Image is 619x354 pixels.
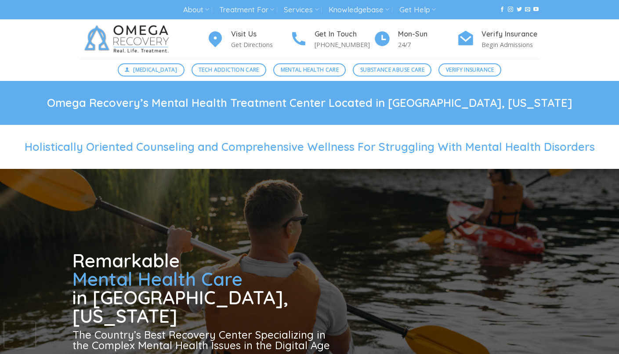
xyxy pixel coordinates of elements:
[183,2,209,18] a: About
[219,2,274,18] a: Treatment For
[508,7,513,13] a: Follow on Instagram
[206,29,290,50] a: Visit Us Get Directions
[133,66,177,74] span: [MEDICAL_DATA]
[284,2,319,18] a: Services
[446,66,494,74] span: Verify Insurance
[329,2,389,18] a: Knowledgebase
[533,7,539,13] a: Follow on YouTube
[457,29,540,50] a: Verify Insurance Begin Admissions
[398,40,457,50] p: 24/7
[72,329,333,350] h3: The Country’s Best Recovery Center Specializing in the Complex Mental Health Issues in the Digita...
[315,29,373,40] h4: Get In Touch
[273,63,346,77] a: Mental Health Care
[353,63,431,77] a: Substance Abuse Care
[525,7,530,13] a: Send us an email
[231,40,290,50] p: Get Directions
[192,63,267,77] a: Tech Addiction Care
[500,7,505,13] a: Follow on Facebook
[72,252,333,325] h1: Remarkable in [GEOGRAPHIC_DATA], [US_STATE]
[438,63,501,77] a: Verify Insurance
[25,140,595,153] span: Holistically Oriented Counseling and Comprehensive Wellness For Struggling With Mental Health Dis...
[118,63,185,77] a: [MEDICAL_DATA]
[79,19,178,59] img: Omega Recovery
[4,321,35,348] iframe: reCAPTCHA
[360,66,424,74] span: Substance Abuse Care
[398,29,457,40] h4: Mon-Sun
[72,267,243,291] span: Mental Health Care
[399,2,436,18] a: Get Help
[199,66,259,74] span: Tech Addiction Care
[517,7,522,13] a: Follow on Twitter
[481,29,540,40] h4: Verify Insurance
[315,40,373,50] p: [PHONE_NUMBER]
[481,40,540,50] p: Begin Admissions
[290,29,373,50] a: Get In Touch [PHONE_NUMBER]
[281,66,339,74] span: Mental Health Care
[231,29,290,40] h4: Visit Us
